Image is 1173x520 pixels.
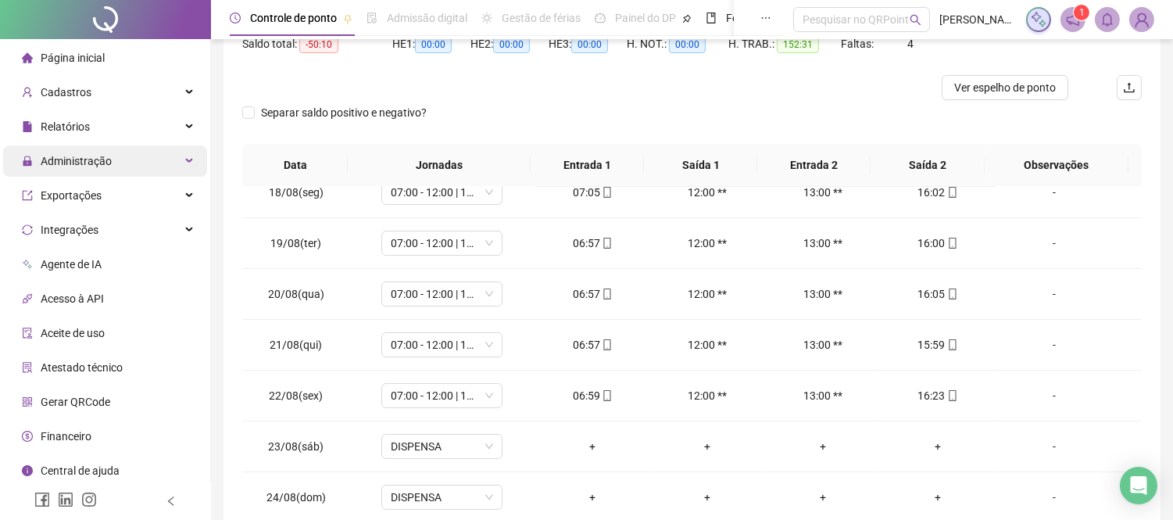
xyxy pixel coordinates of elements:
[1130,8,1153,31] img: 85049
[392,35,470,53] div: HE 1:
[367,13,377,23] span: file-done
[942,75,1068,100] button: Ver espelho de ponto
[757,144,871,187] th: Entrada 2
[387,12,467,24] span: Admissão digital
[892,387,982,404] div: 16:23
[663,438,753,455] div: +
[600,390,613,401] span: mobile
[946,390,958,401] span: mobile
[391,333,493,357] span: 07:00 - 12:00 | 13:00 - 16:48
[1066,13,1080,27] span: notification
[615,12,676,24] span: Painel do DP
[892,438,982,455] div: +
[481,13,492,23] span: sun
[242,144,348,187] th: Data
[22,328,33,339] span: audit
[892,285,982,303] div: 16:05
[1008,184,1100,201] div: -
[1008,438,1100,455] div: -
[41,430,91,443] span: Financeiro
[22,293,33,304] span: api
[548,489,638,506] div: +
[600,339,613,350] span: mobile
[1008,387,1100,404] div: -
[250,12,337,24] span: Controle de ponto
[946,187,958,198] span: mobile
[41,327,105,339] span: Aceite de uso
[41,224,98,236] span: Integrações
[41,189,102,202] span: Exportações
[728,35,841,53] div: H. TRAB.:
[871,144,984,187] th: Saída 2
[910,14,921,26] span: search
[954,79,1056,96] span: Ver espelho de ponto
[493,36,530,53] span: 00:00
[166,496,177,507] span: left
[270,237,321,249] span: 19/08(ter)
[726,12,826,24] span: Folha de pagamento
[470,35,549,53] div: HE 2:
[946,289,958,299] span: mobile
[1079,7,1085,18] span: 1
[41,120,90,133] span: Relatórios
[531,144,644,187] th: Entrada 1
[984,144,1128,187] th: Observações
[22,156,33,167] span: lock
[391,181,493,204] span: 07:00 - 12:00 | 13:00 - 16:48
[22,431,33,442] span: dollar
[644,144,757,187] th: Saída 1
[1008,235,1100,252] div: -
[343,14,352,23] span: pushpin
[230,13,241,23] span: clock-circle
[22,52,33,63] span: home
[777,36,819,53] span: 152:31
[548,235,638,252] div: 06:57
[669,36,706,53] span: 00:00
[996,156,1116,174] span: Observações
[600,289,613,299] span: mobile
[81,492,97,507] span: instagram
[266,491,326,504] span: 24/08(dom)
[571,36,608,53] span: 00:00
[391,282,493,306] span: 07:00 - 12:00 | 13:00 - 16:48
[41,258,102,271] span: Agente de IA
[41,361,123,374] span: Atestado técnico
[22,190,33,201] span: export
[548,438,638,455] div: +
[548,336,638,353] div: 06:57
[34,492,50,507] span: facebook
[391,231,493,255] span: 07:00 - 12:00 | 13:00 - 16:48
[348,144,531,187] th: Jornadas
[549,35,627,53] div: HE 3:
[939,11,1017,28] span: [PERSON_NAME] - Perbras
[41,464,120,477] span: Central de ajuda
[22,87,33,98] span: user-add
[269,186,324,199] span: 18/08(seg)
[1008,489,1100,506] div: -
[892,489,982,506] div: +
[1123,81,1135,94] span: upload
[600,187,613,198] span: mobile
[1074,5,1089,20] sup: 1
[1008,285,1100,303] div: -
[268,440,324,453] span: 23/08(sáb)
[548,285,638,303] div: 06:57
[255,104,433,121] span: Separar saldo positivo e negativo?
[946,238,958,249] span: mobile
[415,36,452,53] span: 00:00
[22,121,33,132] span: file
[268,288,324,300] span: 20/08(qua)
[22,465,33,476] span: info-circle
[22,396,33,407] span: qrcode
[41,155,112,167] span: Administração
[892,235,982,252] div: 16:00
[600,238,613,249] span: mobile
[760,13,771,23] span: ellipsis
[663,489,753,506] div: +
[391,435,493,458] span: DISPENSA
[778,489,867,506] div: +
[595,13,606,23] span: dashboard
[682,14,692,23] span: pushpin
[41,292,104,305] span: Acesso à API
[22,224,33,235] span: sync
